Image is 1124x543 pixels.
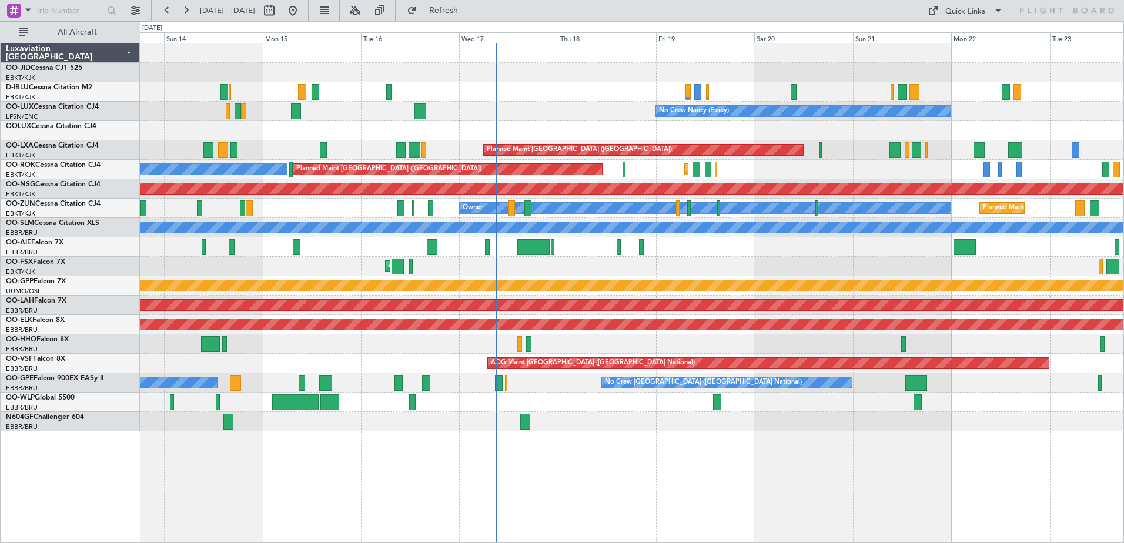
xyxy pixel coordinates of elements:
[853,32,951,43] div: Sun 21
[6,84,29,91] span: D-IBLU
[6,356,33,363] span: OO-VSF
[6,142,34,149] span: OO-LXA
[164,32,262,43] div: Sun 14
[6,73,35,82] a: EBKT/KJK
[6,356,65,363] a: OO-VSFFalcon 8X
[296,160,481,178] div: Planned Maint [GEOGRAPHIC_DATA] ([GEOGRAPHIC_DATA])
[6,181,101,188] a: OO-NSGCessna Citation CJ4
[6,259,33,266] span: OO-FSX
[754,32,852,43] div: Sat 20
[605,374,802,391] div: No Crew [GEOGRAPHIC_DATA] ([GEOGRAPHIC_DATA] National)
[419,6,469,15] span: Refresh
[6,170,35,179] a: EBKT/KJK
[6,248,38,257] a: EBBR/BRU
[200,5,255,16] span: [DATE] - [DATE]
[6,239,31,246] span: OO-AIE
[951,32,1049,43] div: Mon 22
[945,6,985,18] div: Quick Links
[6,209,35,218] a: EBKT/KJK
[6,112,38,121] a: LFSN/ENC
[6,394,35,401] span: OO-WLP
[6,278,66,285] a: OO-GPPFalcon 7X
[6,151,35,160] a: EBKT/KJK
[6,200,101,207] a: OO-ZUNCessna Citation CJ4
[6,375,103,382] a: OO-GPEFalcon 900EX EASy II
[402,1,472,20] button: Refresh
[6,394,75,401] a: OO-WLPGlobal 5500
[6,364,38,373] a: EBBR/BRU
[6,93,35,102] a: EBKT/KJK
[6,384,38,393] a: EBBR/BRU
[656,32,754,43] div: Fri 19
[31,28,124,36] span: All Aircraft
[6,345,38,354] a: EBBR/BRU
[36,2,103,19] input: Trip Number
[6,229,38,237] a: EBBR/BRU
[6,297,34,304] span: OO-LAH
[463,199,483,217] div: Owner
[459,32,557,43] div: Wed 17
[6,259,65,266] a: OO-FSXFalcon 7X
[6,162,101,169] a: OO-ROKCessna Citation CJ4
[6,326,38,334] a: EBBR/BRU
[487,141,672,159] div: Planned Maint [GEOGRAPHIC_DATA] ([GEOGRAPHIC_DATA])
[491,354,695,372] div: AOG Maint [GEOGRAPHIC_DATA] ([GEOGRAPHIC_DATA] National)
[6,267,35,276] a: EBKT/KJK
[688,160,825,178] div: Planned Maint Kortrijk-[GEOGRAPHIC_DATA]
[361,32,459,43] div: Tue 16
[6,414,84,421] a: N604GFChallenger 604
[142,24,162,33] div: [DATE]
[659,102,729,120] div: No Crew Nancy (Essey)
[6,103,34,110] span: OO-LUX
[6,181,35,188] span: OO-NSG
[6,103,99,110] a: OO-LUXCessna Citation CJ4
[6,84,92,91] a: D-IBLUCessna Citation M2
[6,414,34,421] span: N604GF
[6,142,99,149] a: OO-LXACessna Citation CJ4
[6,200,35,207] span: OO-ZUN
[6,123,31,130] span: OOLUX
[6,375,34,382] span: OO-GPE
[6,190,35,199] a: EBKT/KJK
[983,199,1120,217] div: Planned Maint Kortrijk-[GEOGRAPHIC_DATA]
[6,220,99,227] a: OO-SLMCessna Citation XLS
[6,423,38,431] a: EBBR/BRU
[6,162,35,169] span: OO-ROK
[389,257,517,275] div: AOG Maint Kortrijk-[GEOGRAPHIC_DATA]
[922,1,1009,20] button: Quick Links
[6,336,36,343] span: OO-HHO
[6,403,38,412] a: EBBR/BRU
[6,239,63,246] a: OO-AIEFalcon 7X
[263,32,361,43] div: Mon 15
[6,297,66,304] a: OO-LAHFalcon 7X
[6,317,32,324] span: OO-ELK
[6,65,31,72] span: OO-JID
[6,336,69,343] a: OO-HHOFalcon 8X
[6,306,38,315] a: EBBR/BRU
[13,23,128,42] button: All Aircraft
[6,287,41,296] a: UUMO/OSF
[558,32,656,43] div: Thu 18
[6,65,82,72] a: OO-JIDCessna CJ1 525
[6,220,34,227] span: OO-SLM
[6,123,96,130] a: OOLUXCessna Citation CJ4
[6,278,34,285] span: OO-GPP
[6,317,65,324] a: OO-ELKFalcon 8X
